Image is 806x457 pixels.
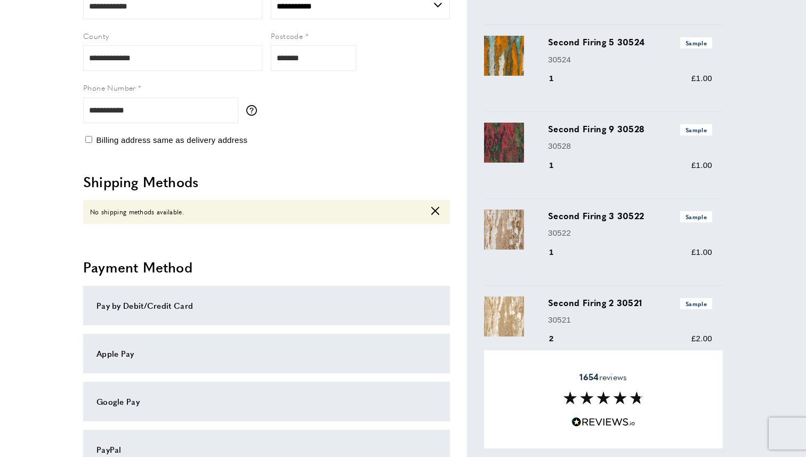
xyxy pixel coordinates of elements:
div: 1 [548,246,569,259]
input: Billing address same as delivery address [85,136,92,143]
p: 30528 [548,140,712,153]
div: 1 [548,72,569,85]
h3: Second Firing 3 30522 [548,210,712,222]
div: Google Pay [96,395,437,408]
span: Sample [680,37,712,49]
div: PayPal [96,443,437,456]
h2: Payment Method [83,258,450,277]
img: Second Firing 9 30528 [484,123,524,163]
span: Sample [680,124,712,135]
span: No shipping methods available. [90,207,184,217]
span: Sample [680,211,712,222]
div: 2 [548,332,569,345]
strong: 1654 [579,371,599,383]
h3: Second Firing 5 30524 [548,36,712,49]
img: Second Firing 2 30521 [484,296,524,336]
span: County [83,30,109,41]
img: Reviews section [563,391,643,404]
h3: Second Firing 9 30528 [548,123,712,135]
span: Sample [680,298,712,309]
span: £1.00 [691,161,712,170]
button: More information [246,105,262,116]
span: Billing address same as delivery address [96,135,247,145]
span: reviews [579,372,627,382]
p: 30522 [548,227,712,239]
img: Second Firing 3 30522 [484,210,524,250]
h2: Shipping Methods [83,172,450,191]
h3: Second Firing 2 30521 [548,296,712,309]
img: Reviews.io 5 stars [571,417,635,427]
p: 30521 [548,314,712,326]
div: 1 [548,159,569,172]
img: Second Firing 5 30524 [484,36,524,76]
span: Phone Number [83,82,136,93]
div: Pay by Debit/Credit Card [96,299,437,312]
span: Postcode [271,30,303,41]
span: £1.00 [691,247,712,256]
div: Apple Pay [96,347,437,360]
p: 30524 [548,53,712,66]
span: £1.00 [691,74,712,83]
span: £2.00 [691,334,712,343]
